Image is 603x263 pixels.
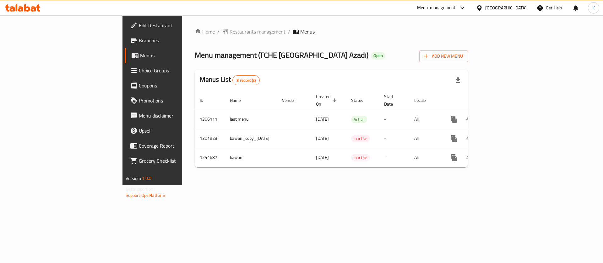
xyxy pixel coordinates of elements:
div: Menu-management [417,4,456,12]
td: bawan_copy_[DATE] [225,129,277,148]
span: 3 record(s) [233,77,259,83]
a: Support.OpsPlatform [126,191,166,199]
span: Coupons [139,82,218,89]
span: K [592,4,595,11]
span: Edit Restaurant [139,22,218,29]
th: Actions [442,91,512,110]
div: Export file [450,73,465,88]
span: Add New Menu [424,52,463,60]
button: Add New Menu [419,50,468,62]
button: more [447,150,462,165]
span: Grocery Checklist [139,157,218,165]
button: more [447,112,462,127]
span: Restaurants management [230,28,285,35]
table: enhanced table [195,91,512,167]
span: Promotions [139,97,218,104]
span: [DATE] [316,134,329,142]
td: bawan [225,148,277,167]
span: Status [351,97,372,104]
a: Grocery Checklist [125,153,223,168]
nav: breadcrumb [195,28,468,35]
div: [GEOGRAPHIC_DATA] [485,4,527,11]
button: Change Status [462,131,477,146]
span: Branches [139,37,218,44]
button: Change Status [462,150,477,165]
td: last menu [225,110,277,129]
a: Menu disclaimer [125,108,223,123]
a: Menus [125,48,223,63]
div: Total records count [232,75,260,85]
span: Open [371,53,385,58]
span: Version: [126,174,141,182]
span: Vendor [282,97,303,104]
span: Get support on: [126,185,155,193]
a: Edit Restaurant [125,18,223,33]
span: [DATE] [316,115,329,123]
span: Menus [300,28,315,35]
span: Inactive [351,154,370,161]
td: All [409,110,442,129]
button: Change Status [462,112,477,127]
span: Upsell [139,127,218,134]
a: Restaurants management [222,28,285,35]
td: All [409,129,442,148]
a: Branches [125,33,223,48]
span: Start Date [384,93,402,108]
span: Menu management ( TCHE [GEOGRAPHIC_DATA] Azadi ) [195,48,368,62]
span: ID [200,97,212,104]
li: / [288,28,290,35]
span: Coverage Report [139,142,218,150]
td: All [409,148,442,167]
a: Coverage Report [125,138,223,153]
span: 1.0.0 [142,174,152,182]
td: - [379,110,409,129]
span: Locale [414,97,434,104]
div: Open [371,52,385,60]
span: Name [230,97,249,104]
span: Inactive [351,135,370,142]
span: [DATE] [316,153,329,161]
button: more [447,131,462,146]
td: - [379,129,409,148]
span: Choice Groups [139,67,218,74]
span: Menus [140,52,218,59]
span: Menu disclaimer [139,112,218,119]
a: Promotions [125,93,223,108]
span: Active [351,116,367,123]
a: Choice Groups [125,63,223,78]
a: Upsell [125,123,223,138]
h2: Menus List [200,75,260,85]
a: Coupons [125,78,223,93]
td: - [379,148,409,167]
span: Created On [316,93,339,108]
